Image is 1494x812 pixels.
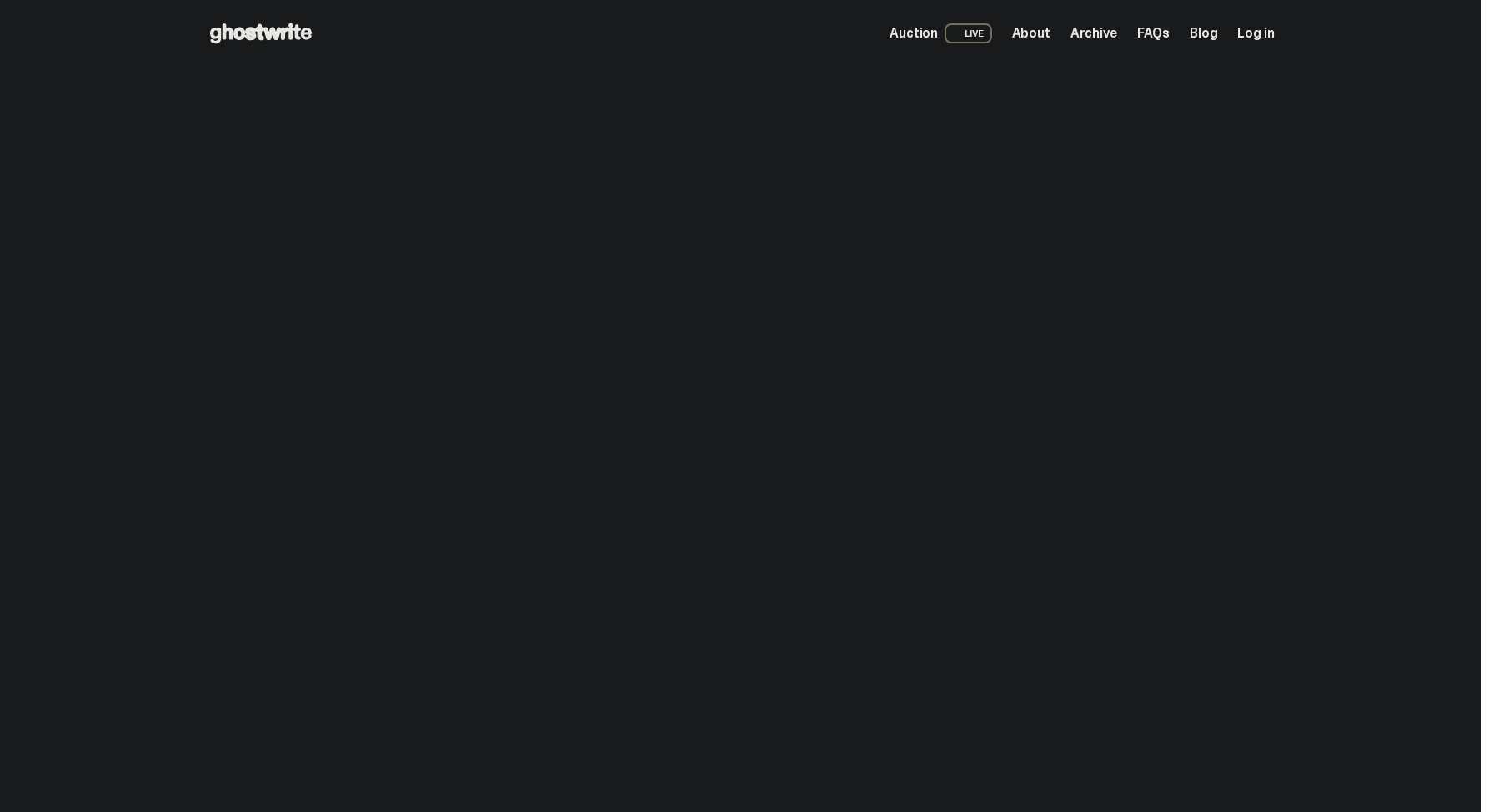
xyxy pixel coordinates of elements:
a: FAQs [1137,27,1170,40]
a: Log in [1237,27,1274,40]
a: About [1012,27,1050,40]
span: LIVE [945,23,992,43]
span: Auction [890,27,938,40]
a: Archive [1070,27,1117,40]
a: Auction LIVE [890,23,991,43]
a: Blog [1190,27,1217,40]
